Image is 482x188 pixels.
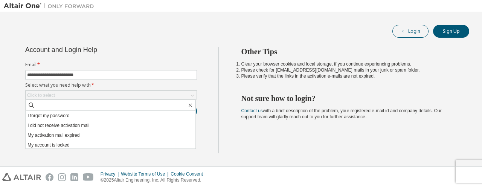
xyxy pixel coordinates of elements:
button: Sign Up [433,25,469,38]
a: Contact us [241,108,263,113]
h2: Other Tips [241,47,456,57]
li: Clear your browser cookies and local storage, if you continue experiencing problems. [241,61,456,67]
li: Please check for [EMAIL_ADDRESS][DOMAIN_NAME] mails in your junk or spam folder. [241,67,456,73]
div: Website Terms of Use [121,171,171,177]
label: Select what you need help with [25,82,197,88]
div: Privacy [101,171,121,177]
li: I forgot my password [26,111,195,121]
p: © 2025 Altair Engineering, Inc. All Rights Reserved. [101,177,207,183]
img: facebook.svg [46,173,53,181]
div: Click to select [27,92,55,98]
img: altair_logo.svg [2,173,41,181]
label: Email [25,62,197,68]
img: linkedin.svg [70,173,78,181]
h2: Not sure how to login? [241,93,456,103]
div: Click to select [26,91,197,100]
img: instagram.svg [58,173,66,181]
li: Please verify that the links in the activation e-mails are not expired. [241,73,456,79]
span: with a brief description of the problem, your registered e-mail id and company details. Our suppo... [241,108,442,119]
div: Account and Login Help [25,47,163,53]
img: Altair One [4,2,98,10]
div: Cookie Consent [171,171,207,177]
button: Login [392,25,429,38]
img: youtube.svg [83,173,94,181]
